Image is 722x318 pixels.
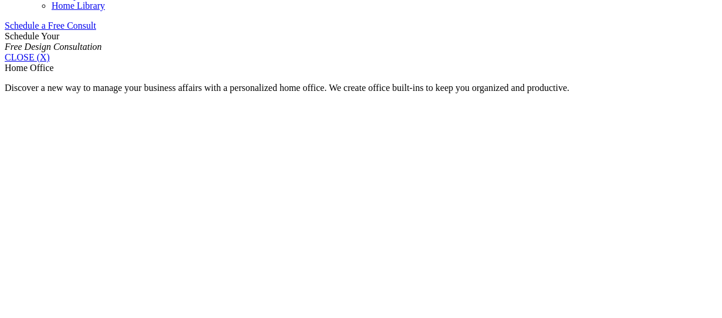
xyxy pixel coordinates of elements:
span: Schedule Your [5,31,102,52]
span: Home Office [5,63,54,73]
p: Discover a new way to manage your business affairs with a personalized home office. We create off... [5,83,717,93]
a: Schedule a Free Consult (opens a dropdown menu) [5,21,96,31]
em: Free Design Consultation [5,42,102,52]
a: Home Library [52,1,105,11]
a: CLOSE (X) [5,52,50,62]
